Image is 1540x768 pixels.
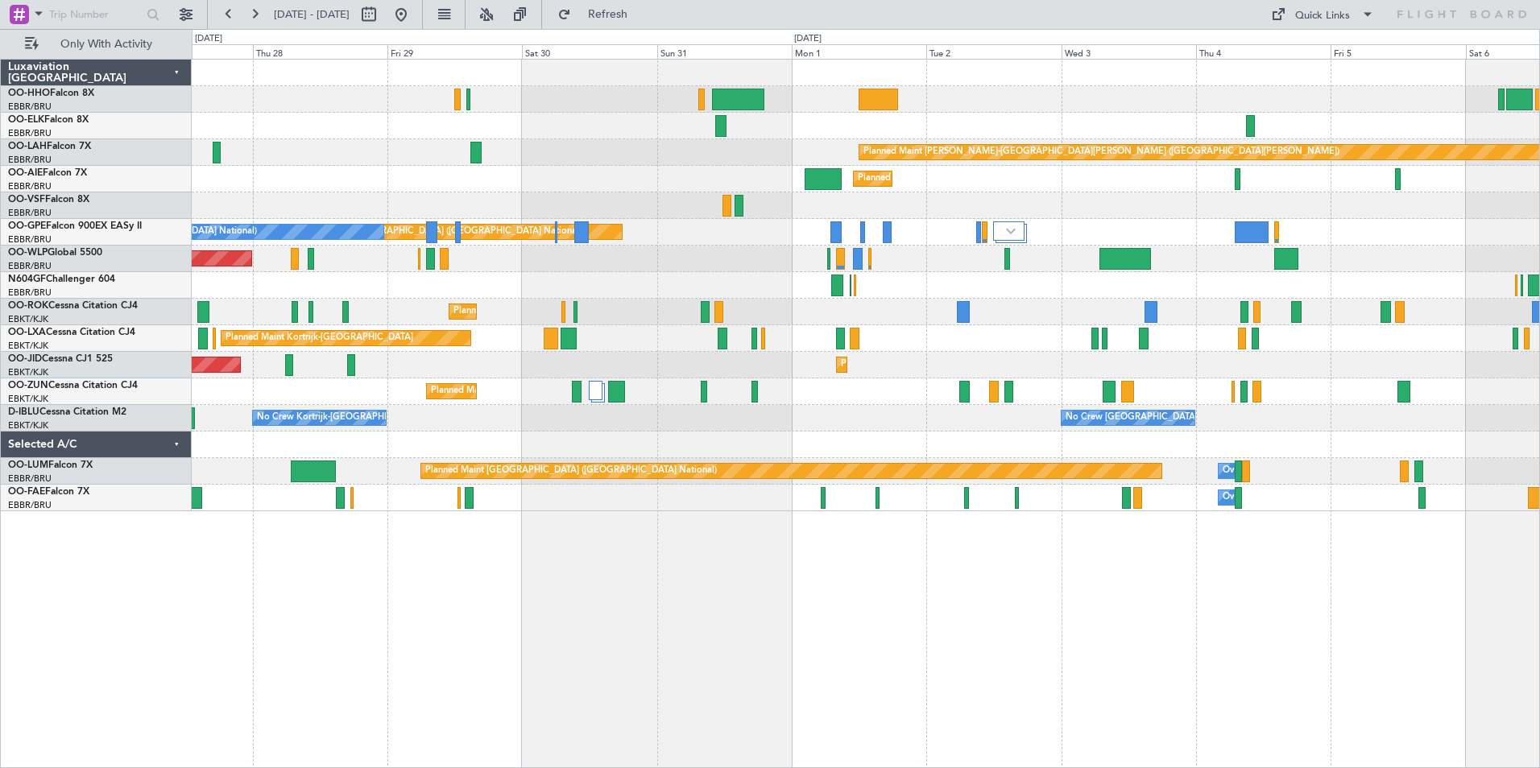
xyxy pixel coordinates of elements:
[8,168,43,178] span: OO-AIE
[8,101,52,113] a: EBBR/BRU
[8,381,48,390] span: OO-ZUN
[8,407,126,417] a: D-IBLUCessna Citation M2
[1223,485,1332,510] div: Owner Melsbroek Air Base
[522,44,656,59] div: Sat 30
[8,115,44,125] span: OO-ELK
[8,89,94,98] a: OO-HHOFalcon 8X
[8,127,52,139] a: EBBR/BRU
[8,301,138,311] a: OO-ROKCessna Citation CJ4
[550,2,647,27] button: Refresh
[8,487,89,497] a: OO-FAEFalcon 7X
[8,328,135,337] a: OO-LXACessna Citation CJ4
[841,353,1029,377] div: Planned Maint Kortrijk-[GEOGRAPHIC_DATA]
[8,115,89,125] a: OO-ELKFalcon 8X
[8,419,48,431] a: EBKT/KJK
[1066,406,1335,430] div: No Crew [GEOGRAPHIC_DATA] ([GEOGRAPHIC_DATA] National)
[8,340,48,352] a: EBKT/KJK
[8,142,91,151] a: OO-LAHFalcon 7X
[8,248,102,258] a: OO-WLPGlobal 5500
[1062,44,1196,59] div: Wed 3
[8,233,52,246] a: EBBR/BRU
[226,326,413,350] div: Planned Maint Kortrijk-[GEOGRAPHIC_DATA]
[8,407,39,417] span: D-IBLU
[387,44,522,59] div: Fri 29
[8,473,52,485] a: EBBR/BRU
[1006,228,1016,234] img: arrow-gray.svg
[8,275,46,284] span: N604GF
[8,354,113,364] a: OO-JIDCessna CJ1 525
[1196,44,1331,59] div: Thu 4
[858,167,1112,191] div: Planned Maint [GEOGRAPHIC_DATA] ([GEOGRAPHIC_DATA])
[1331,44,1465,59] div: Fri 5
[8,393,48,405] a: EBKT/KJK
[8,313,48,325] a: EBKT/KJK
[8,287,52,299] a: EBBR/BRU
[8,301,48,311] span: OO-ROK
[8,221,46,231] span: OO-GPE
[863,140,1339,164] div: Planned Maint [PERSON_NAME]-[GEOGRAPHIC_DATA][PERSON_NAME] ([GEOGRAPHIC_DATA][PERSON_NAME])
[8,195,45,204] span: OO-VSF
[926,44,1061,59] div: Tue 2
[8,366,48,378] a: EBKT/KJK
[8,275,115,284] a: N604GFChallenger 604
[42,39,170,50] span: Only With Activity
[8,221,142,231] a: OO-GPEFalcon 900EX EASy II
[431,379,619,403] div: Planned Maint Kortrijk-[GEOGRAPHIC_DATA]
[8,154,52,166] a: EBBR/BRU
[453,299,641,324] div: Planned Maint Kortrijk-[GEOGRAPHIC_DATA]
[8,89,50,98] span: OO-HHO
[792,44,926,59] div: Mon 1
[574,9,642,20] span: Refresh
[49,2,142,27] input: Trip Number
[8,207,52,219] a: EBBR/BRU
[1295,8,1350,24] div: Quick Links
[8,460,93,470] a: OO-LUMFalcon 7X
[425,459,717,483] div: Planned Maint [GEOGRAPHIC_DATA] ([GEOGRAPHIC_DATA] National)
[8,168,87,178] a: OO-AIEFalcon 7X
[8,460,48,470] span: OO-LUM
[253,44,387,59] div: Thu 28
[1223,459,1332,483] div: Owner Melsbroek Air Base
[8,248,48,258] span: OO-WLP
[8,328,46,337] span: OO-LXA
[8,195,89,204] a: OO-VSFFalcon 8X
[257,406,423,430] div: No Crew Kortrijk-[GEOGRAPHIC_DATA]
[8,487,45,497] span: OO-FAE
[1263,2,1382,27] button: Quick Links
[274,7,350,22] span: [DATE] - [DATE]
[8,142,47,151] span: OO-LAH
[8,180,52,192] a: EBBR/BRU
[8,354,42,364] span: OO-JID
[8,381,138,390] a: OO-ZUNCessna Citation CJ4
[657,44,792,59] div: Sun 31
[195,32,222,46] div: [DATE]
[18,31,175,57] button: Only With Activity
[794,32,822,46] div: [DATE]
[8,260,52,272] a: EBBR/BRU
[8,499,52,511] a: EBBR/BRU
